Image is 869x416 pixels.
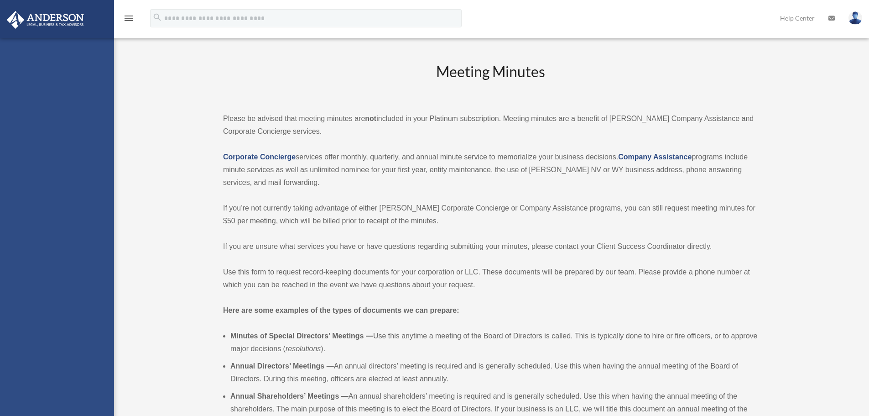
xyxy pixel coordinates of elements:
[848,11,862,25] img: User Pic
[223,62,758,100] h2: Meeting Minutes
[230,360,758,385] li: An annual directors’ meeting is required and is generally scheduled. Use this when having the ann...
[230,392,349,400] b: Annual Shareholders’ Meetings —
[223,240,758,253] p: If you are unsure what services you have or have questions regarding submitting your minutes, ple...
[223,202,758,227] p: If you’re not currently taking advantage of either [PERSON_NAME] Corporate Concierge or Company A...
[230,362,334,370] b: Annual Directors’ Meetings —
[123,16,134,24] a: menu
[230,332,373,340] b: Minutes of Special Directors’ Meetings —
[223,153,296,161] a: Corporate Concierge
[4,11,87,29] img: Anderson Advisors Platinum Portal
[230,330,758,355] li: Use this anytime a meeting of the Board of Directors is called. This is typically done to hire or...
[223,151,758,189] p: services offer monthly, quarterly, and annual minute service to memorialize your business decisio...
[365,115,376,122] strong: not
[123,13,134,24] i: menu
[223,266,758,291] p: Use this form to request record-keeping documents for your corporation or LLC. These documents wi...
[223,112,758,138] p: Please be advised that meeting minutes are included in your Platinum subscription. Meeting minute...
[152,12,162,22] i: search
[618,153,692,161] a: Company Assistance
[223,306,459,314] strong: Here are some examples of the types of documents we can prepare:
[286,345,321,353] em: resolutions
